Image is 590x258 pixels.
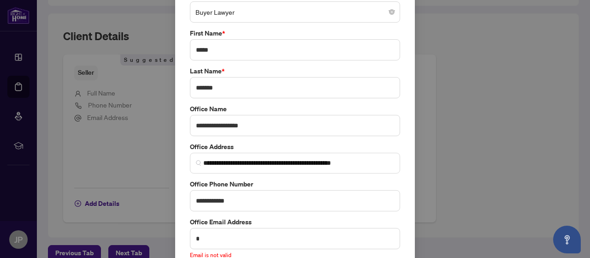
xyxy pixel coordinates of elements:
[190,179,400,189] label: Office Phone Number
[553,226,581,253] button: Open asap
[195,3,395,21] span: Buyer Lawyer
[190,28,400,38] label: First Name
[190,142,400,152] label: Office Address
[389,9,395,15] span: close-circle
[196,160,201,166] img: search_icon
[190,217,400,227] label: Office Email Address
[190,66,400,76] label: Last Name
[190,104,400,114] label: Office Name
